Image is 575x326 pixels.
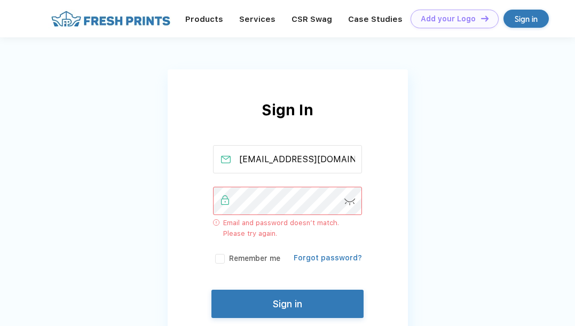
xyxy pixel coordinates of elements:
div: Add your Logo [421,14,476,23]
img: email_active.svg [221,156,231,163]
img: fo%20logo%202.webp [48,10,174,28]
div: Sign in [515,13,538,25]
a: Forgot password? [294,253,362,262]
a: Sign in [503,10,549,28]
a: Products [185,14,223,24]
input: Email [213,145,362,173]
img: DT [481,15,489,21]
label: Remember me [213,253,280,264]
img: error_icon_desktop.svg [213,219,219,226]
img: password-icon.svg [344,198,356,205]
div: Sign In [168,99,408,145]
button: Sign in [211,290,363,318]
img: password_active.svg [221,195,230,205]
span: Email and password doesn’t match. Please try again. [223,218,362,238]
